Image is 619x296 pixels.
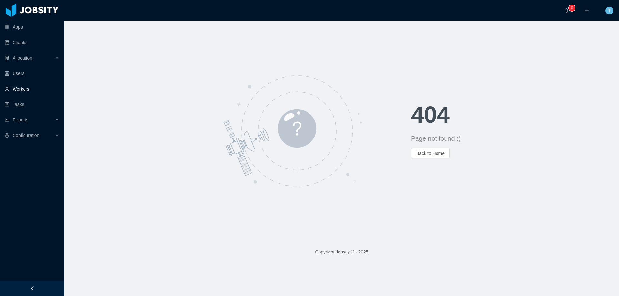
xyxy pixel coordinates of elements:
a: icon: auditClients [5,36,59,49]
a: Back to Home [411,151,450,156]
h1: 404 [411,103,619,126]
span: Reports [13,117,28,122]
i: icon: solution [5,56,9,60]
i: icon: bell [564,8,569,13]
button: Back to Home [411,148,450,158]
a: icon: userWorkers [5,82,59,95]
a: icon: profileTasks [5,98,59,111]
a: icon: robotUsers [5,67,59,80]
sup: 0 [569,5,575,11]
span: Configuration [13,133,39,138]
a: icon: appstoreApps [5,21,59,33]
span: T [608,7,611,14]
i: icon: setting [5,133,9,138]
footer: Copyright Jobsity © - 2025 [64,241,619,263]
span: Allocation [13,55,32,61]
i: icon: line-chart [5,118,9,122]
i: icon: plus [585,8,589,13]
div: Page not found :( [411,134,619,143]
